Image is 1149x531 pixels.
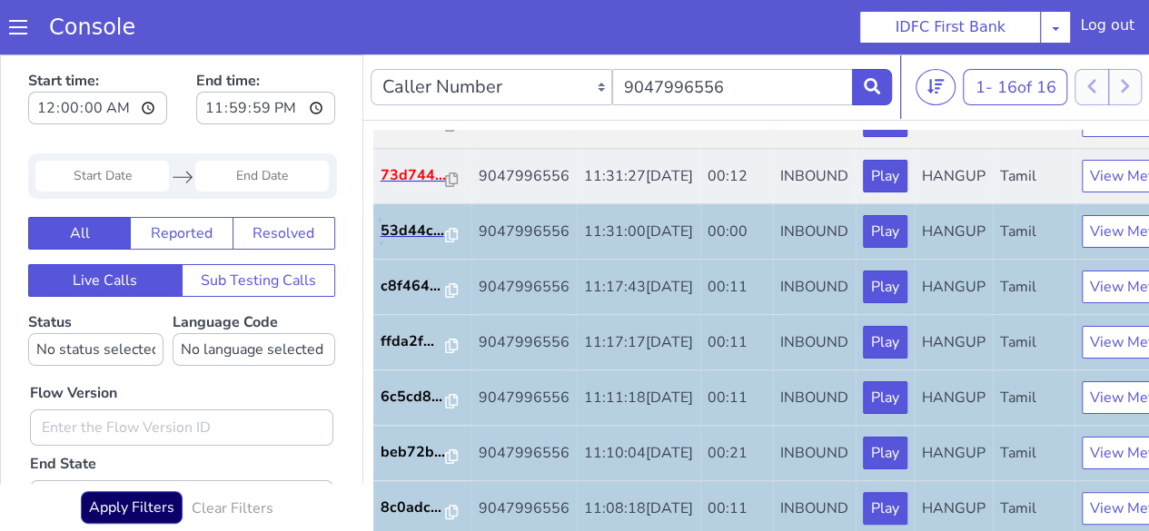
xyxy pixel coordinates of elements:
input: End Date [195,106,329,137]
a: c8f464... [381,221,464,242]
td: 9047996556 [471,205,577,261]
td: INBOUND [773,316,856,371]
td: HANGUP [915,316,993,371]
p: 6c5cd8... [381,331,446,353]
a: beb72b... [381,387,464,408]
p: beb72b... [381,387,446,408]
td: INBOUND [773,205,856,261]
button: Sub Testing Calls [182,210,336,242]
td: 00:00 [700,150,773,205]
select: Language Code [173,279,335,311]
td: HANGUP [915,150,993,205]
td: 9047996556 [471,316,577,371]
button: Play [863,438,907,470]
td: 11:31:00[DATE] [577,150,700,205]
label: Language Code [173,258,335,311]
td: 9047996556 [471,150,577,205]
button: IDFC First Bank [859,11,1041,44]
td: HANGUP [915,94,993,150]
div: Log out [1080,15,1134,44]
a: 53d44c... [381,165,464,187]
input: Enter the End State Value [30,426,333,462]
p: ffda2f... [381,276,446,298]
button: Play [863,382,907,415]
td: 00:11 [700,261,773,316]
td: INBOUND [773,94,856,150]
td: HANGUP [915,261,993,316]
label: End time: [196,10,335,75]
td: 00:12 [700,94,773,150]
td: Tamil [993,150,1075,205]
td: 9047996556 [471,94,577,150]
p: 53d44c... [381,165,446,187]
td: 11:17:43[DATE] [577,205,700,261]
button: Play [863,161,907,193]
input: End time: [196,37,335,70]
td: 00:11 [700,205,773,261]
p: c8f464... [381,221,446,242]
td: 9047996556 [471,261,577,316]
input: Enter the Caller Number [612,15,854,51]
input: Start Date [35,106,169,137]
td: INBOUND [773,261,856,316]
label: End State [30,398,96,420]
label: Status [28,258,163,311]
td: INBOUND [773,427,856,482]
button: Play [863,105,907,138]
td: 00:11 [700,427,773,482]
a: 6c5cd8... [381,331,464,353]
td: Tamil [993,427,1075,482]
h6: Clear Filters [192,446,273,463]
td: HANGUP [915,371,993,427]
td: INBOUND [773,371,856,427]
button: Reported [130,162,233,195]
a: 73d744... [381,110,464,132]
button: Play [863,271,907,304]
button: Live Calls [28,210,183,242]
td: HANGUP [915,427,993,482]
td: Tamil [993,205,1075,261]
select: Status [28,279,163,311]
a: Console [27,15,157,40]
td: 11:08:18[DATE] [577,427,700,482]
button: 1- 16of 16 [963,15,1067,51]
td: 11:10:04[DATE] [577,371,700,427]
td: 00:11 [700,316,773,371]
td: Tamil [993,371,1075,427]
a: 8c0adc... [381,442,464,464]
td: 00:21 [700,371,773,427]
p: 73d744... [381,110,446,132]
label: Start time: [28,10,167,75]
td: 11:11:18[DATE] [577,316,700,371]
input: Start time: [28,37,167,70]
label: Flow Version [30,328,117,349]
td: Tamil [993,316,1075,371]
button: All [28,162,131,195]
td: 11:17:17[DATE] [577,261,700,316]
td: 9047996556 [471,427,577,482]
td: Tamil [993,94,1075,150]
td: INBOUND [773,150,856,205]
p: 8c0adc... [381,442,446,464]
button: Resolved [233,162,335,195]
button: Play [863,216,907,249]
button: Play [863,327,907,359]
td: 11:31:27[DATE] [577,94,700,150]
td: 9047996556 [471,371,577,427]
input: Enter the Flow Version ID [30,355,333,391]
td: Tamil [993,261,1075,316]
span: 16 of 16 [996,22,1055,44]
button: Apply Filters [81,437,183,469]
a: ffda2f... [381,276,464,298]
td: HANGUP [915,205,993,261]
